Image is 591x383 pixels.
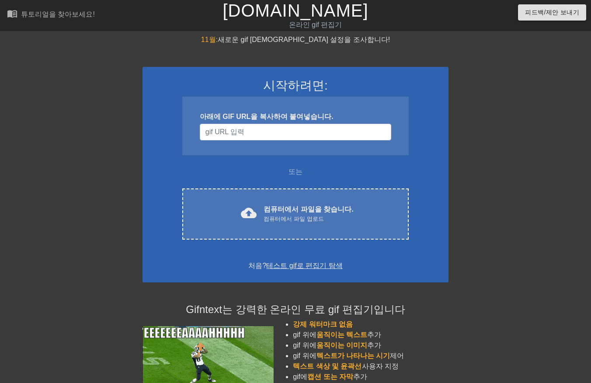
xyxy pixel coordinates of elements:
[266,262,342,269] a: 테스트 gif로 편집기 탐색
[264,215,353,223] div: 컴퓨터에서 파일 업로드
[154,78,437,93] h3: 시작하려면:
[293,351,448,361] li: gif 위에 제어
[7,8,17,19] span: menu_book
[200,111,391,122] div: 아래에 GIF URL을 복사하여 붙여넣습니다.
[293,372,448,382] li: gif에 추가
[293,330,448,340] li: gif 위에 추가
[293,361,448,372] li: 사용자 지정
[202,20,430,30] div: 온라인 gif 편집기
[241,205,257,221] span: cloud_upload
[316,331,367,338] span: 움직이는 텍스트
[222,1,368,20] a: [DOMAIN_NAME]
[525,7,579,18] span: 피드백/제안 보내기
[201,36,218,43] span: 11월:
[293,362,362,370] span: 텍스트 색상 및 윤곽선
[143,303,448,316] h4: Gifntext는 강력한 온라인 무료 gif 편집기입니다
[200,124,391,140] input: 사용자 이름
[7,8,95,22] a: 튜토리얼을 찾아보세요!
[316,341,367,349] span: 움직이는 이미지
[165,167,426,177] div: 또는
[316,352,390,359] span: 텍스트가 나타나는 시기
[293,320,353,328] span: 강제 워터마크 없음
[518,4,586,21] button: 피드백/제안 보내기
[21,10,95,18] div: 튜토리얼을 찾아보세요!
[307,373,353,380] span: 캡션 또는 자막
[264,205,353,213] font: 컴퓨터에서 파일을 찾습니다.
[143,35,448,45] div: 새로운 gif [DEMOGRAPHIC_DATA] 설정을 조사합니다!
[293,340,448,351] li: gif 위에 추가
[154,261,437,271] div: 처음?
